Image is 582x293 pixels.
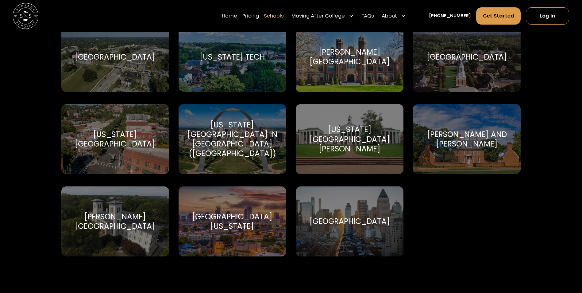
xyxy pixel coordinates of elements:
div: [PERSON_NAME][GEOGRAPHIC_DATA] [69,212,161,231]
a: Go to selected school [413,22,521,92]
img: Storage Scholars main logo [13,3,38,29]
a: Log In [526,7,569,25]
a: FAQs [361,7,374,25]
div: [PERSON_NAME][GEOGRAPHIC_DATA] [303,47,396,66]
a: Go to selected school [296,186,403,257]
div: [GEOGRAPHIC_DATA] [427,52,507,62]
a: Go to selected school [413,104,521,174]
div: Moving After College [291,12,345,20]
div: About [382,12,397,20]
a: Go to selected school [179,22,286,92]
div: [GEOGRAPHIC_DATA] [310,217,390,226]
div: About [379,7,409,25]
a: Go to selected school [61,186,169,257]
a: Get Started [476,7,521,25]
a: Go to selected school [61,104,169,174]
a: Go to selected school [61,22,169,92]
div: [US_STATE][GEOGRAPHIC_DATA][PERSON_NAME] [303,125,396,154]
a: Pricing [242,7,259,25]
div: [US_STATE][GEOGRAPHIC_DATA] [69,130,161,149]
div: [US_STATE][GEOGRAPHIC_DATA] in [GEOGRAPHIC_DATA] ([GEOGRAPHIC_DATA]) [186,120,279,158]
a: Home [222,7,237,25]
a: home [13,3,38,29]
a: Go to selected school [296,22,403,92]
div: [PERSON_NAME] and [PERSON_NAME] [421,130,513,149]
a: Go to selected school [179,186,286,257]
div: [US_STATE] Tech [200,52,265,62]
a: Go to selected school [296,104,403,174]
div: [GEOGRAPHIC_DATA] [75,52,155,62]
a: Go to selected school [179,104,286,174]
div: Moving After College [289,7,357,25]
a: [PHONE_NUMBER] [429,13,471,19]
a: Schools [264,7,284,25]
div: [GEOGRAPHIC_DATA][US_STATE] [186,212,279,231]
